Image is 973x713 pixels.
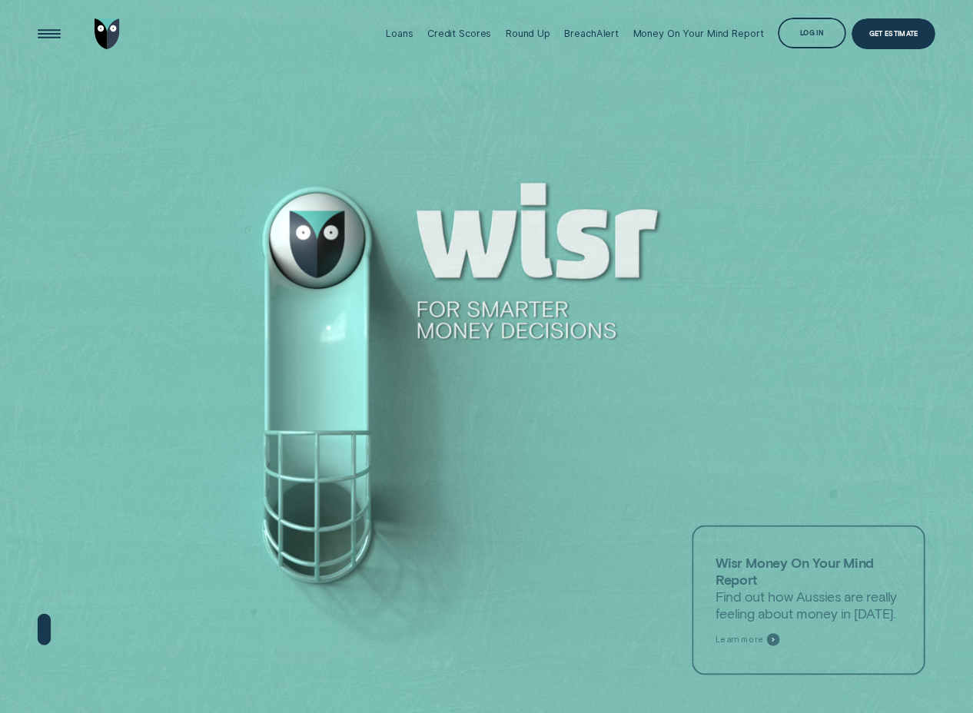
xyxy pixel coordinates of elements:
[34,18,65,49] button: Open Menu
[506,28,550,39] div: Round Up
[852,18,935,49] a: Get Estimate
[692,525,925,675] a: Wisr Money On Your Mind ReportFind out how Aussies are really feeling about money in [DATE].Learn...
[778,18,846,48] button: Log in
[716,554,874,587] strong: Wisr Money On Your Mind Report
[564,28,619,39] div: BreachAlert
[95,18,120,49] img: Wisr
[716,635,763,645] span: Learn more
[386,28,413,39] div: Loans
[427,28,491,39] div: Credit Scores
[716,554,902,622] p: Find out how Aussies are really feeling about money in [DATE].
[633,28,764,39] div: Money On Your Mind Report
